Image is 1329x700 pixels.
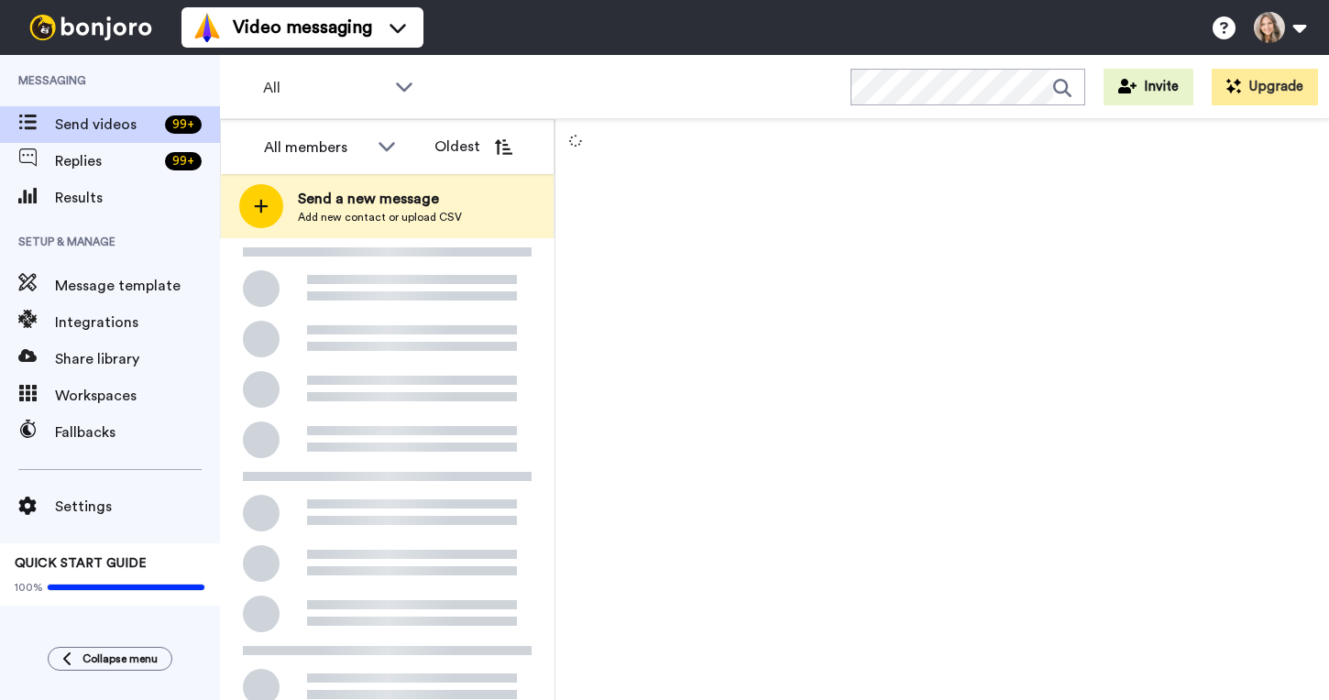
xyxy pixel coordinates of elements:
[55,312,220,334] span: Integrations
[263,77,386,99] span: All
[165,152,202,170] div: 99 +
[1212,69,1318,105] button: Upgrade
[298,210,462,224] span: Add new contact or upload CSV
[192,13,222,42] img: vm-color.svg
[55,150,158,172] span: Replies
[55,114,158,136] span: Send videos
[15,580,43,595] span: 100%
[55,496,220,518] span: Settings
[48,647,172,671] button: Collapse menu
[298,188,462,210] span: Send a new message
[82,651,158,666] span: Collapse menu
[55,421,220,443] span: Fallbacks
[233,15,372,40] span: Video messaging
[1104,69,1193,105] button: Invite
[55,348,220,370] span: Share library
[165,115,202,134] div: 99 +
[421,128,526,165] button: Oldest
[55,275,220,297] span: Message template
[264,137,368,159] div: All members
[22,15,159,40] img: bj-logo-header-white.svg
[55,385,220,407] span: Workspaces
[15,557,147,570] span: QUICK START GUIDE
[55,187,220,209] span: Results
